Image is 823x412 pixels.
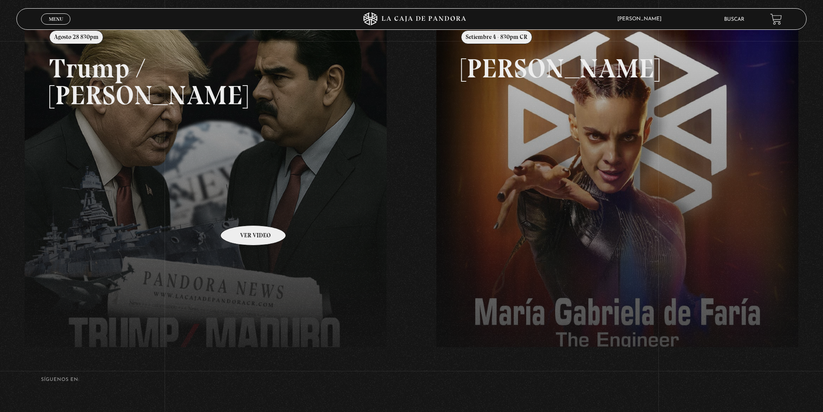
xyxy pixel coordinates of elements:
[724,17,744,22] a: Buscar
[46,24,66,30] span: Cerrar
[41,377,782,382] h4: SÍguenos en:
[49,16,63,22] span: Menu
[613,16,670,22] span: [PERSON_NAME]
[770,13,782,25] a: View your shopping cart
